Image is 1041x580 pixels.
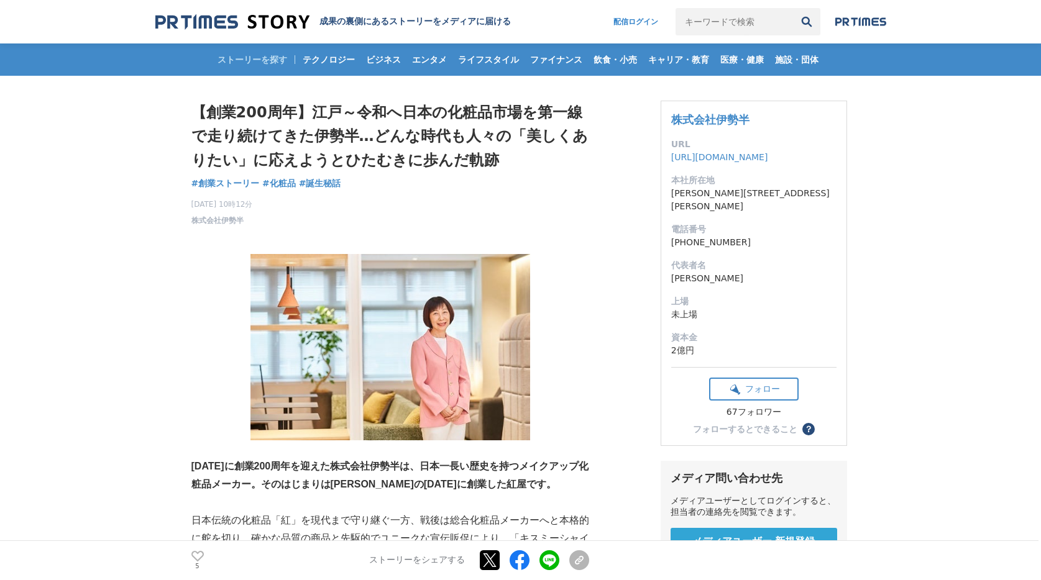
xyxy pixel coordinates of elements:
dt: 上場 [671,295,837,308]
a: ライフスタイル [453,43,524,76]
a: ビジネス [361,43,406,76]
a: 配信ログイン [601,8,671,35]
a: 株式会社伊勢半 [191,215,244,226]
a: キャリア・教育 [643,43,714,76]
div: 67フォロワー [709,407,799,418]
dt: 本社所在地 [671,174,837,187]
span: キャリア・教育 [643,54,714,65]
p: 5 [191,563,204,569]
dd: 2億円 [671,344,837,357]
button: ？ [802,423,815,435]
a: [URL][DOMAIN_NAME] [671,152,768,162]
strong: [DATE]に創業200周年を迎えた株式会社伊勢半は、日本一長い歴史を持つメイクアップ化粧品メーカー。そのはじまりは[PERSON_NAME]の[DATE]に創業した紅屋です。 [191,461,589,489]
span: 施設・団体 [770,54,823,65]
button: フォロー [709,378,799,401]
dt: 資本金 [671,331,837,344]
p: ストーリーをシェアする [369,555,465,566]
button: 検索 [793,8,820,35]
a: 成果の裏側にあるストーリーをメディアに届ける 成果の裏側にあるストーリーをメディアに届ける [155,14,511,30]
a: テクノロジー [298,43,360,76]
div: メディアユーザーとしてログインすると、担当者の連絡先を閲覧できます。 [671,496,837,518]
span: メディアユーザー 新規登録 [692,535,815,548]
dt: URL [671,138,837,151]
dd: [PERSON_NAME] [671,272,837,285]
span: エンタメ [407,54,452,65]
span: ファイナンス [525,54,587,65]
span: #化粧品 [262,178,296,189]
span: [DATE] 10時12分 [191,199,253,210]
dd: [PERSON_NAME][STREET_ADDRESS][PERSON_NAME] [671,187,837,213]
dt: 電話番号 [671,223,837,236]
span: テクノロジー [298,54,360,65]
span: 医療・健康 [715,54,769,65]
img: thumbnail_93aac320-df8f-11ef-86de-959e1f56c108.jpg [250,254,530,440]
h2: 成果の裏側にあるストーリーをメディアに届ける [319,16,511,27]
div: メディア問い合わせ先 [671,471,837,486]
img: 成果の裏側にあるストーリーをメディアに届ける [155,14,310,30]
h1: 【創業200周年】江戸～令和へ日本の化粧品市場を第一線で走り続けてきた伊勢半…どんな時代も人々の「美しくありたい」に応えようとひたむきに歩んだ軌跡 [191,101,589,172]
span: ビジネス [361,54,406,65]
a: メディアユーザー 新規登録 無料 [671,528,837,567]
a: #創業ストーリー [191,177,260,190]
a: ファイナンス [525,43,587,76]
a: #誕生秘話 [299,177,341,190]
dt: 代表者名 [671,259,837,272]
a: エンタメ [407,43,452,76]
div: フォローするとできること [693,425,797,433]
span: #誕生秘話 [299,178,341,189]
span: ？ [804,425,813,433]
span: ライフスタイル [453,54,524,65]
span: 飲食・小売 [589,54,642,65]
input: キーワードで検索 [676,8,793,35]
a: 医療・健康 [715,43,769,76]
a: 株式会社伊勢半 [671,113,750,126]
img: prtimes [835,17,886,27]
span: #創業ストーリー [191,178,260,189]
a: 施設・団体 [770,43,823,76]
dd: [PHONE_NUMBER] [671,236,837,249]
a: 飲食・小売 [589,43,642,76]
dd: 未上場 [671,308,837,321]
a: #化粧品 [262,177,296,190]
